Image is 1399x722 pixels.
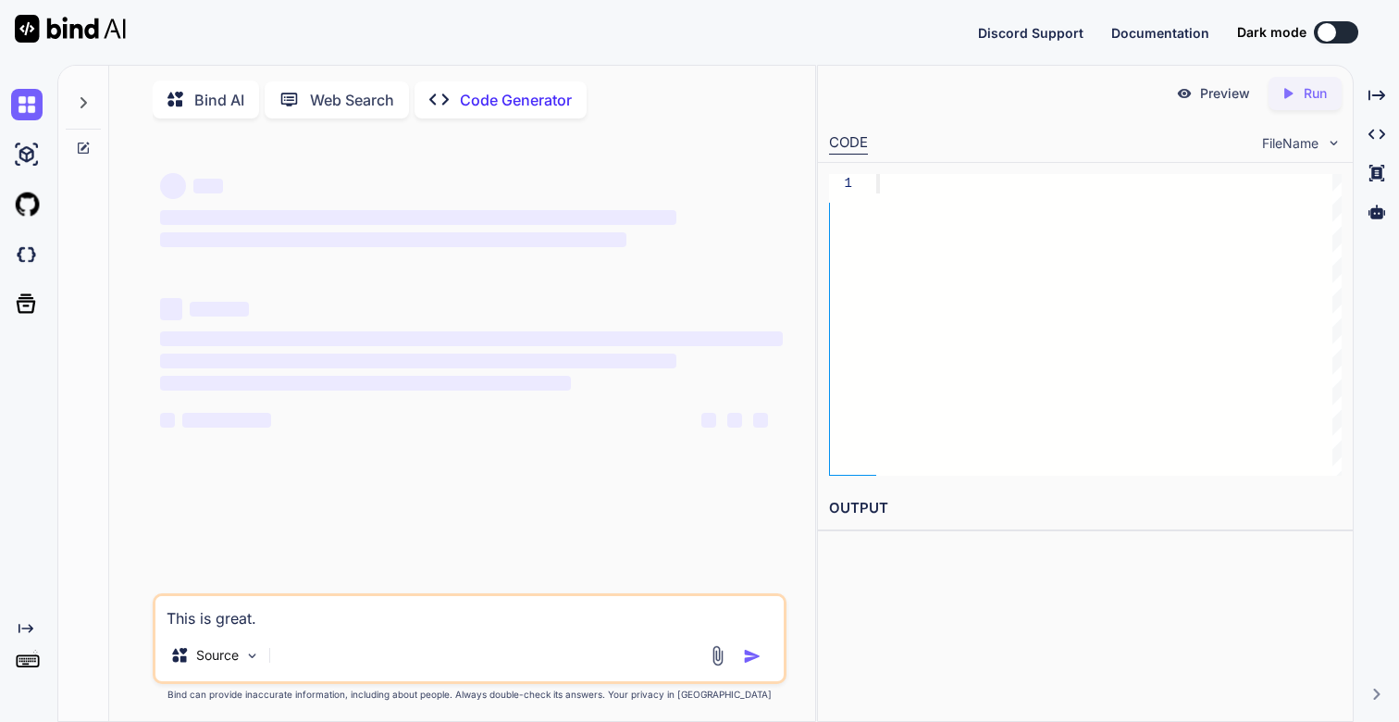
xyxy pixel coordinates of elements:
[155,596,783,629] textarea: This is great.
[818,487,1353,530] h2: OUTPUT
[11,139,43,170] img: ai-studio
[978,23,1083,43] button: Discord Support
[1176,85,1193,102] img: preview
[1262,134,1319,153] span: FileName
[1111,23,1209,43] button: Documentation
[160,354,676,368] span: ‌
[701,413,716,428] span: ‌
[160,232,626,247] span: ‌
[160,376,571,391] span: ‌
[310,89,394,111] p: Web Search
[11,239,43,270] img: darkCloudIdeIcon
[11,189,43,220] img: githubLight
[160,331,782,346] span: ‌
[196,646,239,665] p: Source
[11,89,43,120] img: chat
[244,648,260,664] img: Pick Models
[190,302,249,317] span: ‌
[193,179,223,193] span: ‌
[160,413,175,428] span: ‌
[182,413,271,428] span: ‌
[160,173,186,199] span: ‌
[160,298,182,320] span: ‌
[194,89,244,111] p: Bind AI
[15,15,126,43] img: Bind AI
[160,210,676,225] span: ‌
[753,413,768,428] span: ‌
[1200,84,1250,103] p: Preview
[829,132,868,155] div: CODE
[743,647,761,666] img: icon
[707,645,728,666] img: attachment
[1304,84,1327,103] p: Run
[460,89,572,111] p: Code Generator
[829,174,852,193] div: 1
[1237,23,1306,42] span: Dark mode
[1326,135,1342,151] img: chevron down
[153,688,786,702] p: Bind can provide inaccurate information, including about people. Always double-check its answers....
[1111,25,1209,41] span: Documentation
[978,25,1083,41] span: Discord Support
[727,413,742,428] span: ‌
